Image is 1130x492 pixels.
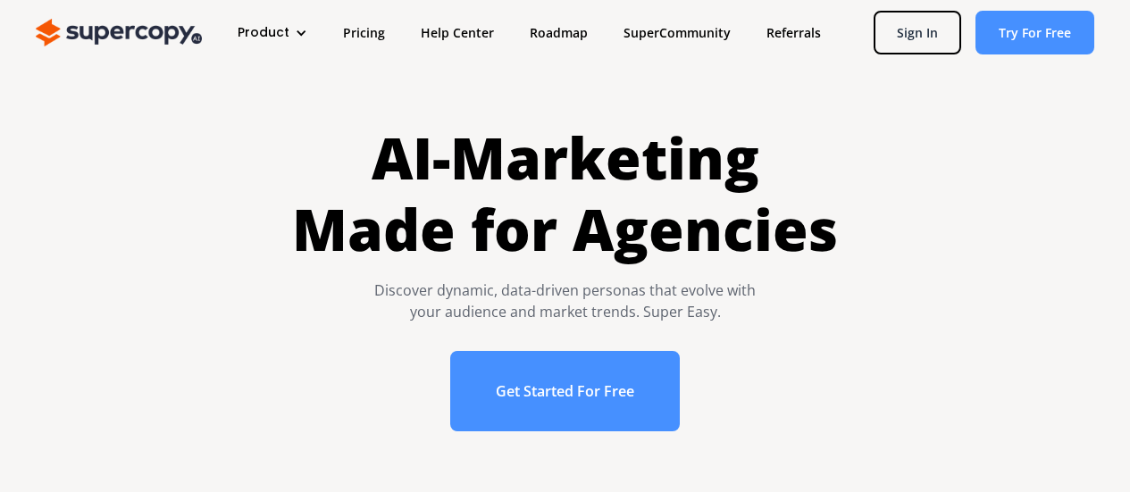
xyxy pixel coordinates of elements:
[874,11,961,54] a: Sign In
[403,16,512,49] a: Help Center
[292,279,838,322] div: Discover dynamic, data-driven personas that evolve with your audience and market trends. Super Easy.
[512,16,606,49] a: Roadmap
[220,16,325,49] div: Product
[975,11,1094,54] a: Try For Free
[606,16,749,49] a: SuperCommunity
[325,16,403,49] a: Pricing
[292,122,838,265] h1: AI-Marketing Made for Agencies
[450,351,680,431] a: Get Started For Free
[749,16,839,49] a: Referrals
[238,23,289,42] div: Product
